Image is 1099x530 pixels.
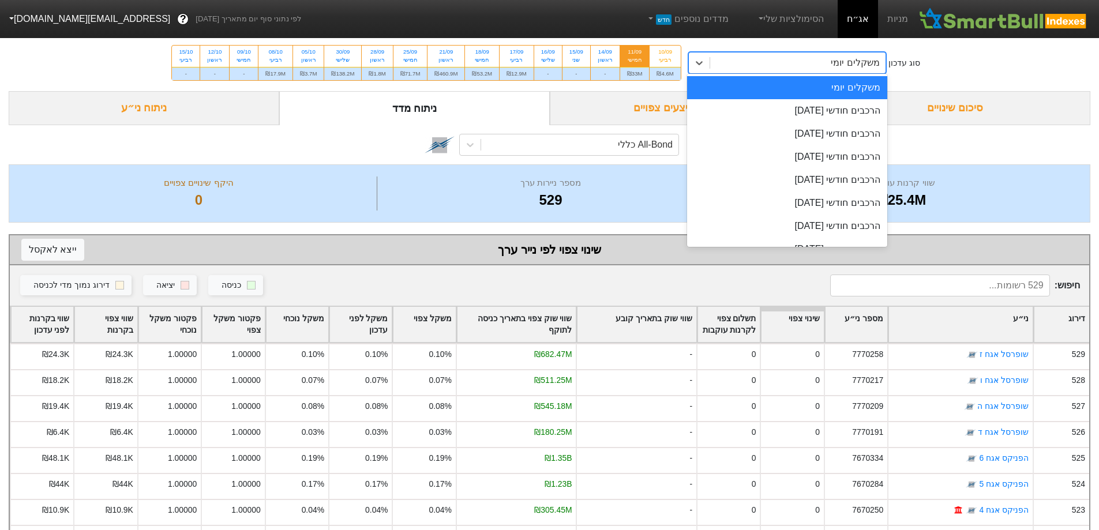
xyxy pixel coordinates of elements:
div: דירוג נמוך מדי לכניסה [33,279,110,292]
div: 11/09 [627,48,643,56]
div: Toggle SortBy [577,307,696,343]
div: Toggle SortBy [825,307,887,343]
img: tase link [967,375,978,387]
div: 0.04% [365,504,388,516]
div: 1.00000 [168,504,197,516]
div: 0 [815,374,820,386]
div: - [230,67,258,80]
span: לפי נתוני סוף יום מתאריך [DATE] [196,13,301,25]
div: משקלים יומי [831,56,879,70]
div: ₪180.25M [534,426,572,438]
div: 0.10% [302,348,324,360]
img: SmartBull [917,7,1090,31]
div: ₪48.1K [106,452,133,464]
div: 0 [752,452,756,464]
div: 0 [752,478,756,490]
div: 17/09 [507,48,527,56]
img: tase link [966,479,977,491]
div: ₪511.25M [534,374,572,386]
div: 7670334 [852,452,883,464]
a: שופרסל אגח ז [980,350,1029,359]
div: 529 [380,190,721,211]
div: 28/09 [369,48,385,56]
div: שלישי [331,56,354,64]
span: ? [180,12,186,27]
div: Toggle SortBy [138,307,201,343]
div: - [591,67,620,80]
div: 0.17% [302,478,324,490]
a: הפניקס אגח 4 [979,506,1028,515]
div: ₪1.8M [362,67,392,80]
div: 10/09 [657,48,673,56]
div: ₪33M [620,67,650,80]
div: 0.04% [302,504,324,516]
div: 0 [815,504,820,516]
div: - [576,369,696,395]
div: - [576,343,696,369]
div: Toggle SortBy [202,307,264,343]
div: 0.17% [429,478,451,490]
div: ₪18.2K [42,374,69,386]
div: 25/09 [400,48,421,56]
div: 0 [24,190,374,211]
div: - [576,395,696,421]
div: משקלים יומי [687,76,887,99]
div: 7670284 [852,478,883,490]
div: 0 [752,374,756,386]
div: Toggle SortBy [11,307,73,343]
div: סוג עדכון [888,57,920,69]
div: סיכום שינויים [820,91,1090,125]
div: Toggle SortBy [457,307,576,343]
div: ביקושים והיצעים צפויים [550,91,820,125]
div: 12/10 [207,48,222,56]
div: ₪138.2M [324,67,361,80]
div: ₪44K [49,478,70,490]
div: 0.08% [429,400,451,412]
div: 1.00000 [168,348,197,360]
div: ₪19.4K [106,400,133,412]
div: - [172,67,200,80]
div: 0.04% [429,504,451,516]
img: tase link [425,130,455,160]
div: Toggle SortBy [266,307,328,343]
div: 0.08% [302,400,324,412]
div: 0.19% [302,452,324,464]
div: Toggle SortBy [74,307,137,343]
div: 0 [752,348,756,360]
div: 1.00000 [231,452,260,464]
div: 1.00000 [231,348,260,360]
div: 0 [752,504,756,516]
div: ניתוח ני״ע [9,91,279,125]
div: 05/10 [300,48,317,56]
div: 1.00000 [231,374,260,386]
div: חמישי [627,56,643,64]
a: הפניקס אגח 5 [979,480,1028,489]
div: 0.19% [429,452,451,464]
div: 0 [815,452,820,464]
div: 0 [815,478,820,490]
div: שני [569,56,583,64]
a: מדדים נוספיםחדש [642,7,733,31]
div: הרכבים חודשי [DATE] [687,145,887,168]
div: 0.07% [302,374,324,386]
div: ₪24.3K [106,348,133,360]
div: ₪10.9K [42,504,69,516]
div: 09/10 [237,48,251,56]
div: 16/09 [541,48,555,56]
div: Toggle SortBy [393,307,455,343]
div: ₪25.4M [727,190,1075,211]
div: 528 [1072,374,1085,386]
div: רביעי [265,56,286,64]
span: חיפוש : [830,275,1080,296]
div: 0 [815,400,820,412]
div: הרכבים חודשי [DATE] [687,215,887,238]
div: - [576,473,696,499]
img: tase link [966,349,978,361]
div: 0 [815,426,820,438]
div: 525 [1072,452,1085,464]
a: שופרסל אגח ו [980,376,1029,385]
div: 1.00000 [168,400,197,412]
div: 529 [1072,348,1085,360]
div: ראשון [369,56,385,64]
div: Toggle SortBy [329,307,392,343]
